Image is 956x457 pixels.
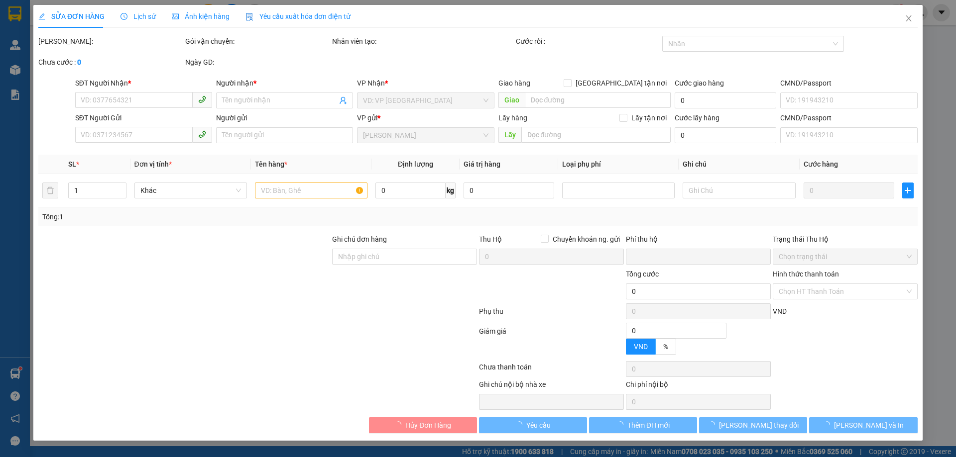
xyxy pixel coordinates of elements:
[120,13,127,20] span: clock-circle
[572,78,671,89] span: [GEOGRAPHIC_DATA] tận nơi
[198,95,206,103] span: phone
[37,5,139,15] span: CTY TNHH DLVT TIẾN OANH
[405,420,451,431] span: Hủy Đơn Hàng
[332,235,387,243] label: Ghi chú đơn hàng
[358,79,385,87] span: VP Nhận
[780,78,917,89] div: CMND/Passport
[77,58,81,66] b: 0
[478,306,625,323] div: Phụ thu
[780,112,917,123] div: CMND/Passport
[42,211,369,222] div: Tổng: 1
[140,183,241,198] span: Khác
[76,47,139,58] span: ĐC: 804 Song Hành, XLHN, P Hiệp Phú Q9
[38,13,45,20] span: edit
[627,420,670,431] span: Thêm ĐH mới
[172,12,230,20] span: Ảnh kiện hàng
[69,160,77,168] span: SL
[679,155,800,174] th: Ghi chú
[332,249,477,265] input: Ghi chú đơn hàng
[394,421,405,428] span: loading
[626,234,771,249] div: Phí thu hộ
[773,270,839,278] label: Hình thức thanh toán
[773,307,787,315] span: VND
[719,420,799,431] span: [PERSON_NAME] thay đổi
[515,421,526,428] span: loading
[589,417,697,433] button: Thêm ĐH mới
[626,379,771,394] div: Chi phí nội bộ
[616,421,627,428] span: loading
[627,112,671,123] span: Lấy tận nơi
[245,12,351,20] span: Yêu cầu xuất hóa đơn điện tử
[38,36,183,47] div: [PERSON_NAME]:
[75,78,212,89] div: SĐT Người Nhận
[185,57,330,68] div: Ngày GD:
[75,112,212,123] div: SĐT Người Gửi
[67,24,110,32] strong: 1900 633 614
[134,160,172,168] span: Đơn vị tính
[479,417,587,433] button: Yêu cầu
[634,343,648,351] span: VND
[245,13,253,21] img: icon
[76,36,125,46] span: VP Nhận: [GEOGRAPHIC_DATA]
[498,92,525,108] span: Giao
[498,114,527,122] span: Lấy hàng
[4,38,61,43] span: VP Gửi: [PERSON_NAME]
[498,79,530,87] span: Giao hàng
[708,421,719,428] span: loading
[398,160,433,168] span: Định lượng
[558,155,679,174] th: Loại phụ phí
[479,235,502,243] span: Thu Hộ
[478,326,625,359] div: Giảm giá
[216,112,353,123] div: Người gửi
[4,48,54,58] span: ĐC: Ngã 3 Easim ,[GEOGRAPHIC_DATA]
[525,92,671,108] input: Dọc đường
[699,417,807,433] button: [PERSON_NAME] thay đổi
[675,79,724,87] label: Cước giao hàng
[516,36,661,47] div: Cước rồi :
[549,234,624,245] span: Chuyển khoản ng. gửi
[675,114,719,122] label: Cước lấy hàng
[895,5,923,33] button: Close
[120,12,156,20] span: Lịch sử
[804,183,894,198] input: 0
[332,36,514,47] div: Nhân viên tạo:
[172,13,179,20] span: picture
[358,112,494,123] div: VP gửi
[216,78,353,89] div: Người nhận
[903,186,913,194] span: plus
[38,57,183,68] div: Chưa cước :
[39,16,138,23] strong: NHẬN HÀNG NHANH - GIAO TỐC HÀNH
[773,234,918,245] div: Trạng thái Thu Hộ
[521,127,671,143] input: Dọc đường
[804,160,838,168] span: Cước hàng
[498,127,521,143] span: Lấy
[834,420,904,431] span: [PERSON_NAME] và In
[21,69,128,77] span: ----------------------------------------------
[683,183,796,198] input: Ghi Chú
[42,183,58,198] button: delete
[198,130,206,138] span: phone
[369,417,477,433] button: Hủy Đơn Hàng
[363,128,488,143] span: Cư Kuin
[464,160,500,168] span: Giá trị hàng
[626,270,659,278] span: Tổng cước
[675,92,776,108] input: Cước giao hàng
[4,60,41,65] span: ĐT:0905 22 58 58
[38,12,105,20] span: SỬA ĐƠN HÀNG
[526,420,551,431] span: Yêu cầu
[905,14,913,22] span: close
[823,421,834,428] span: loading
[675,127,776,143] input: Cước lấy hàng
[478,362,625,379] div: Chưa thanh toán
[810,417,918,433] button: [PERSON_NAME] và In
[185,36,330,47] div: Gói vận chuyển:
[4,6,29,31] img: logo
[902,183,913,198] button: plus
[479,379,624,394] div: Ghi chú nội bộ nhà xe
[76,60,114,65] span: ĐT: 0935 82 08 08
[446,183,456,198] span: kg
[255,160,287,168] span: Tên hàng
[340,96,348,104] span: user-add
[255,183,367,198] input: VD: Bàn, Ghế
[663,343,668,351] span: %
